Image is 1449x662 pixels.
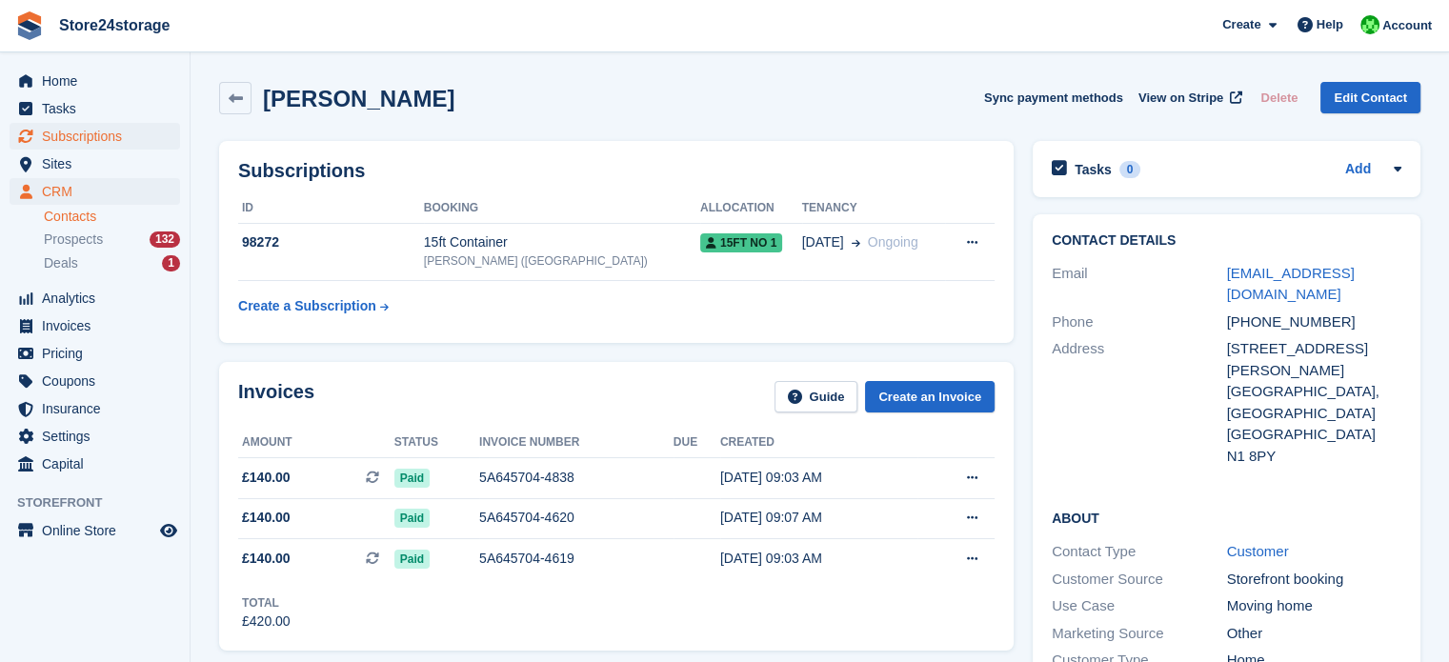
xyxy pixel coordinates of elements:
button: Delete [1253,82,1305,113]
div: N1 8PY [1227,446,1402,468]
th: Invoice number [479,428,674,458]
div: Other [1227,623,1402,645]
div: 0 [1119,161,1141,178]
a: Create an Invoice [865,381,995,412]
span: Insurance [42,395,156,422]
div: [GEOGRAPHIC_DATA] [1227,424,1402,446]
a: menu [10,178,180,205]
th: Due [674,428,720,458]
div: [PHONE_NUMBER] [1227,311,1402,333]
span: Subscriptions [42,123,156,150]
div: Contact Type [1052,541,1227,563]
th: Amount [238,428,394,458]
span: Storefront [17,493,190,512]
div: Moving home [1227,595,1402,617]
span: Paid [394,550,430,569]
a: menu [10,517,180,544]
button: Sync payment methods [984,82,1123,113]
span: Prospects [44,231,103,249]
th: Status [394,428,479,458]
div: Phone [1052,311,1227,333]
span: Paid [394,509,430,528]
a: [EMAIL_ADDRESS][DOMAIN_NAME] [1227,265,1355,303]
div: Marketing Source [1052,623,1227,645]
a: menu [10,68,180,94]
span: Tasks [42,95,156,122]
th: Tenancy [802,193,946,224]
div: [STREET_ADDRESS][PERSON_NAME] [1227,338,1402,381]
div: [DATE] 09:03 AM [720,468,917,488]
span: Home [42,68,156,94]
h2: About [1052,508,1401,527]
span: View on Stripe [1138,89,1223,108]
div: [DATE] 09:07 AM [720,508,917,528]
a: menu [10,395,180,422]
h2: Tasks [1075,161,1112,178]
span: Create [1222,15,1260,34]
a: Add [1345,159,1371,181]
span: Coupons [42,368,156,394]
a: Edit Contact [1320,82,1420,113]
div: Storefront booking [1227,569,1402,591]
span: Online Store [42,517,156,544]
span: Sites [42,150,156,177]
span: Ongoing [868,234,918,250]
div: [DATE] 09:03 AM [720,549,917,569]
div: Total [242,594,291,612]
span: 15FT No 1 [700,233,782,252]
a: menu [10,285,180,311]
div: Address [1052,338,1227,467]
th: Booking [424,193,700,224]
a: Store24storage [51,10,178,41]
a: Guide [775,381,858,412]
span: Deals [44,254,78,272]
div: 132 [150,231,180,248]
div: 5A645704-4619 [479,549,674,569]
div: [GEOGRAPHIC_DATA], [GEOGRAPHIC_DATA] [1227,381,1402,424]
th: ID [238,193,424,224]
div: Use Case [1052,595,1227,617]
a: Deals 1 [44,253,180,273]
div: 5A645704-4620 [479,508,674,528]
div: Email [1052,263,1227,306]
a: Contacts [44,208,180,226]
span: Analytics [42,285,156,311]
a: View on Stripe [1131,82,1246,113]
a: menu [10,150,180,177]
img: stora-icon-8386f47178a22dfd0bd8f6a31ec36ba5ce8667c1dd55bd0f319d3a0aa187defe.svg [15,11,44,40]
span: Account [1382,16,1432,35]
h2: [PERSON_NAME] [263,86,454,111]
h2: Subscriptions [238,160,995,182]
div: 15ft Container [424,232,700,252]
div: [PERSON_NAME] ([GEOGRAPHIC_DATA]) [424,252,700,270]
span: CRM [42,178,156,205]
a: menu [10,340,180,367]
a: menu [10,95,180,122]
span: Settings [42,423,156,450]
span: [DATE] [802,232,844,252]
img: Tracy Harper [1360,15,1379,34]
div: Create a Subscription [238,296,376,316]
a: Preview store [157,519,180,542]
h2: Contact Details [1052,233,1401,249]
a: Customer [1227,543,1289,559]
th: Created [720,428,917,458]
span: Capital [42,451,156,477]
a: menu [10,423,180,450]
span: £140.00 [242,508,291,528]
span: £140.00 [242,468,291,488]
a: Create a Subscription [238,289,389,324]
a: menu [10,368,180,394]
div: Customer Source [1052,569,1227,591]
span: £140.00 [242,549,291,569]
a: menu [10,123,180,150]
span: Paid [394,469,430,488]
div: 98272 [238,232,424,252]
h2: Invoices [238,381,314,412]
div: £420.00 [242,612,291,632]
th: Allocation [700,193,802,224]
div: 1 [162,255,180,271]
div: 5A645704-4838 [479,468,674,488]
span: Invoices [42,312,156,339]
a: menu [10,312,180,339]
